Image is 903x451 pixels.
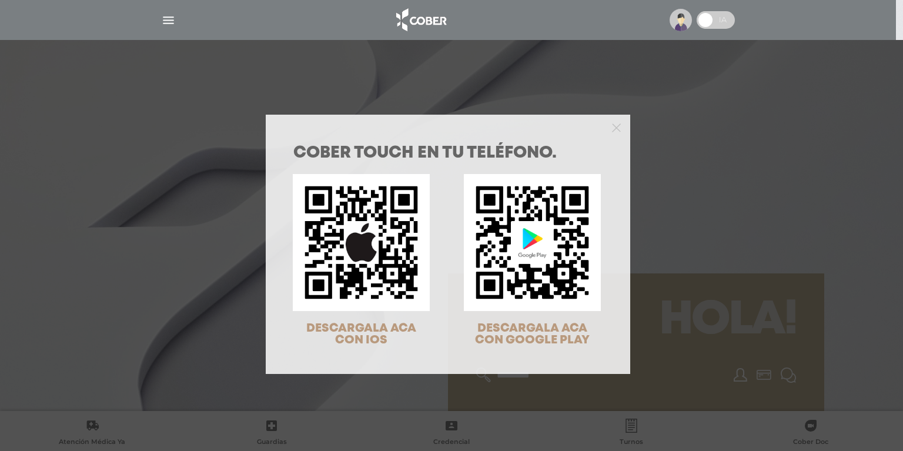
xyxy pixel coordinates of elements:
[293,145,603,162] h1: COBER TOUCH en tu teléfono.
[306,323,416,346] span: DESCARGALA ACA CON IOS
[464,174,601,311] img: qr-code
[612,122,621,132] button: Close
[475,323,590,346] span: DESCARGALA ACA CON GOOGLE PLAY
[293,174,430,311] img: qr-code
